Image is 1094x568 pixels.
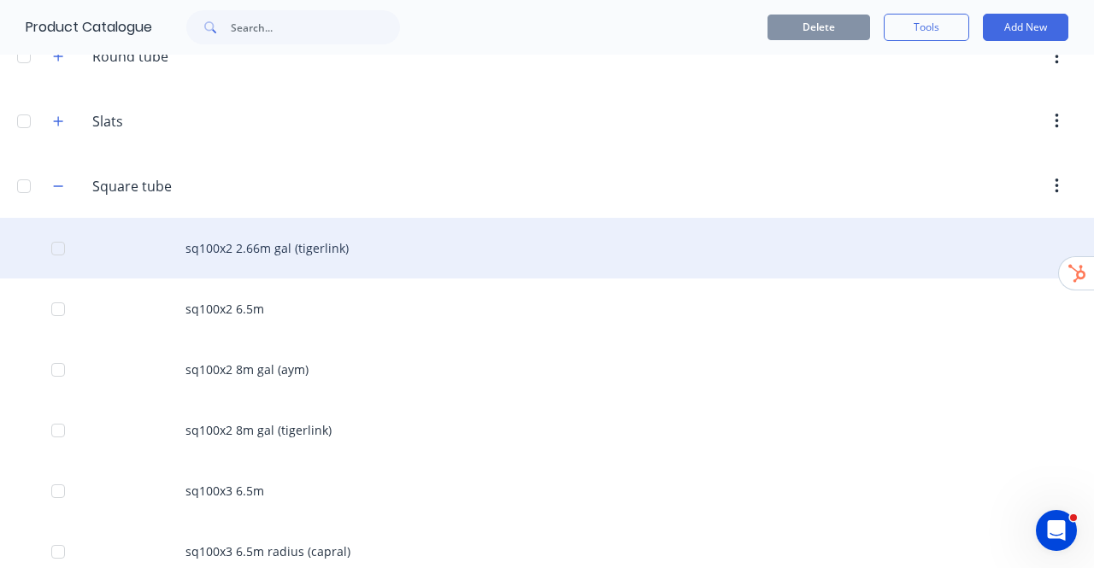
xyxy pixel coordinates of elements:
button: Add New [983,14,1068,41]
input: Enter category name [92,111,294,132]
input: Enter category name [92,46,294,67]
input: Enter category name [92,176,294,196]
button: Delete [768,15,870,40]
button: Tools [884,14,969,41]
input: Search... [231,10,400,44]
iframe: Intercom live chat [1036,510,1077,551]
